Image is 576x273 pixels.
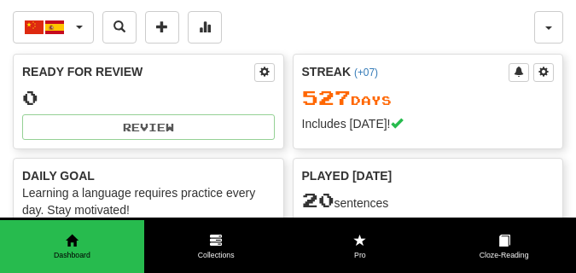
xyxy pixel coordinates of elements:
[288,250,433,261] span: Pro
[145,11,179,44] button: Add sentence to collection
[354,67,378,78] a: (+07)
[302,189,555,212] div: sentences
[22,167,275,184] div: Daily Goal
[22,184,275,218] div: Learning a language requires practice every day. Stay motivated!
[302,188,335,212] span: 20
[188,11,222,44] button: More stats
[302,85,351,109] span: 527
[102,11,137,44] button: Search sentences
[22,114,275,140] button: Review
[302,167,393,184] span: Played [DATE]
[302,63,509,80] div: Streak
[22,87,275,108] div: 0
[432,250,576,261] span: Cloze-Reading
[302,115,555,132] div: Includes [DATE]!
[144,250,288,261] span: Collections
[302,87,555,109] div: Day s
[22,63,254,80] div: Ready for Review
